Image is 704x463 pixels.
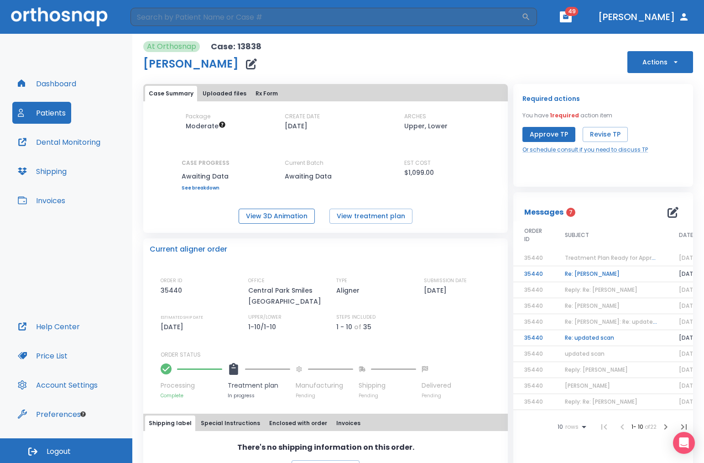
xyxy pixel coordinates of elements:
span: updated scan [565,350,605,358]
span: Reply: Re: [PERSON_NAME] [565,398,637,405]
p: ESTIMATED SHIP DATE [161,313,203,321]
p: Central Park Smiles [GEOGRAPHIC_DATA] [248,285,326,307]
span: 35440 [524,398,543,405]
span: 35440 [524,286,543,294]
button: Invoices [12,189,71,211]
td: Re: updated scan [554,330,668,346]
span: 35440 [524,350,543,358]
p: 35 [363,321,371,332]
button: View 3D Animation [239,209,315,224]
p: UPPER/LOWER [248,313,282,321]
p: ORDER ID [161,277,182,285]
button: Dental Monitoring [12,131,106,153]
p: SUBMISSION DATE [424,277,467,285]
p: ORDER STATUS [161,351,501,359]
p: Awaiting Data [182,171,229,182]
span: 7 [566,208,575,217]
p: Upper, Lower [404,121,448,132]
button: Uploaded files [199,86,250,101]
button: Account Settings [12,374,103,396]
button: Actions [627,51,693,73]
p: Treatment plan [228,381,290,390]
span: [DATE] [679,382,699,389]
button: Help Center [12,316,85,337]
p: Package [186,112,210,121]
a: See breakdown [182,185,229,191]
span: [DATE] [679,366,699,374]
button: Special Instructions [197,416,264,431]
span: [DATE] [679,302,699,310]
span: Logout [47,447,71,457]
span: 35440 [524,366,543,374]
span: Treatment Plan Ready for Approval! [565,254,665,262]
button: Shipping label [145,416,195,431]
p: Aligner [336,285,363,296]
p: EST COST [404,159,431,167]
p: CASE PROGRESS [182,159,229,167]
p: $1,099.00 [404,167,434,178]
p: Complete [161,392,222,399]
span: [DATE] [679,254,699,262]
span: [DATE] [679,318,699,326]
p: 1 - 10 [336,321,352,332]
span: 35440 [524,302,543,310]
div: Tooltip anchor [79,410,87,418]
p: Pending [422,392,451,399]
p: [DATE] [424,285,450,296]
span: SUBJECT [565,231,589,239]
p: Manufacturing [296,381,353,390]
div: Open Intercom Messenger [673,432,695,454]
button: Preferences [12,403,86,425]
p: Current Batch [285,159,367,167]
button: Price List [12,345,73,367]
span: DATE [679,231,693,239]
p: CREATE DATE [285,112,320,121]
td: 35440 [513,330,554,346]
p: STEPS INCLUDED [336,313,375,321]
td: Re: [PERSON_NAME] [554,266,668,282]
p: You have action item [522,111,612,120]
input: Search by Patient Name or Case # [130,8,521,26]
span: 35440 [524,382,543,389]
button: Revise TP [583,127,628,142]
span: Up to 20 Steps (40 aligners) [186,121,226,131]
img: Orthosnap [11,7,108,26]
p: of [354,321,361,332]
p: 35440 [161,285,185,296]
p: OFFICE [248,277,265,285]
a: Or schedule consult if you need to discuss TP [522,146,648,154]
p: ARCHES [404,112,426,121]
span: Re: [PERSON_NAME] [565,302,620,310]
button: Dashboard [12,73,82,95]
h1: [PERSON_NAME] [143,58,239,69]
p: Messages [524,207,563,218]
button: Case Summary [145,86,197,101]
p: In progress [228,392,290,399]
p: Pending [296,392,353,399]
span: Reply: [PERSON_NAME] [565,366,628,374]
td: 35440 [513,266,554,282]
div: tabs [145,86,506,101]
p: Current aligner order [150,244,227,255]
p: [DATE] [285,121,308,132]
button: Patients [12,102,71,124]
a: Shipping [12,160,72,182]
span: 1 required [550,111,579,119]
button: Enclosed with order [266,416,331,431]
p: TYPE [336,277,347,285]
p: Shipping [359,381,416,390]
span: [DATE] [679,286,699,294]
p: Delivered [422,381,451,390]
button: Rx Form [252,86,282,101]
span: of 22 [645,423,657,431]
button: [PERSON_NAME] [594,9,693,25]
span: 35440 [524,318,543,326]
p: Pending [359,392,416,399]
